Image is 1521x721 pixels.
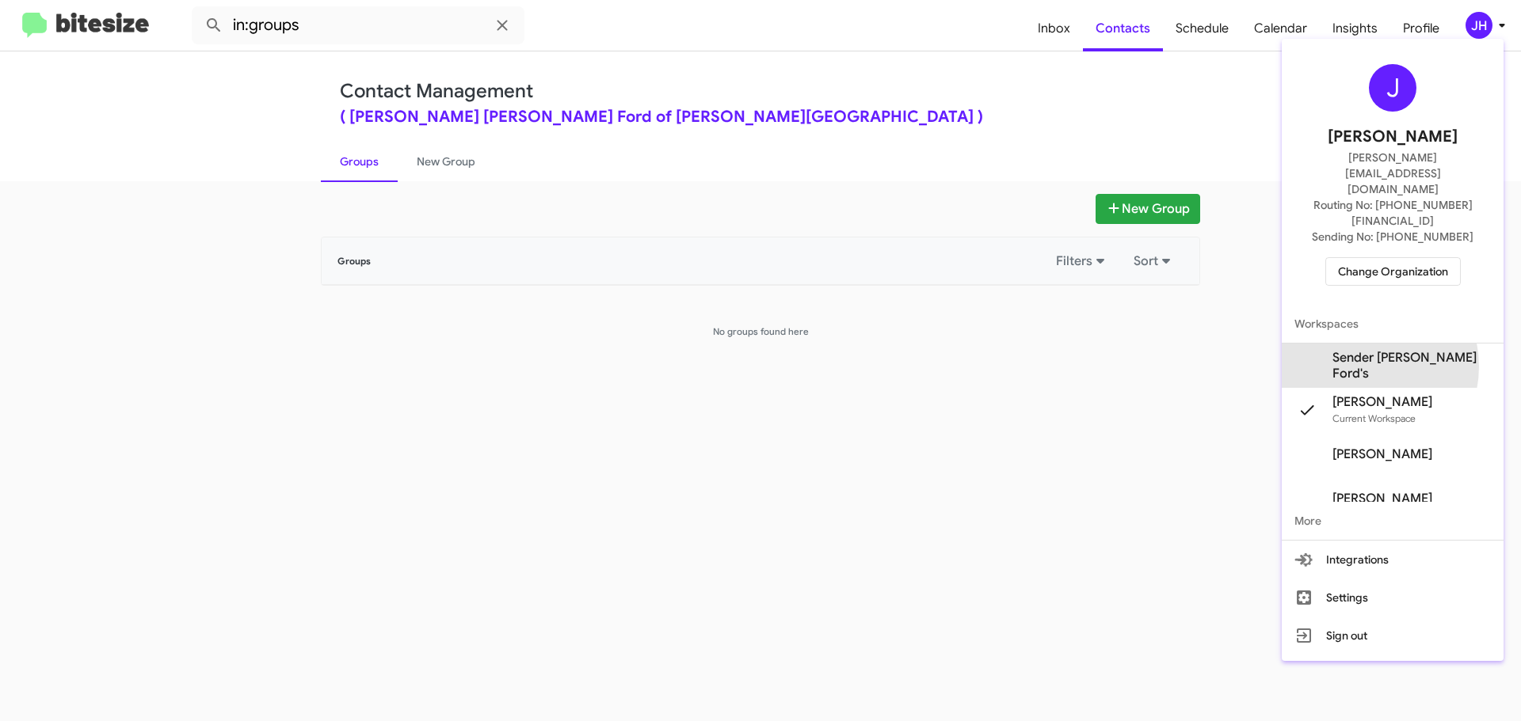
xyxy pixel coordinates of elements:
span: Sender [PERSON_NAME] Ford's [1332,350,1491,381]
button: Settings [1282,579,1504,617]
span: [PERSON_NAME][EMAIL_ADDRESS][DOMAIN_NAME] [1301,150,1485,197]
span: Sending No: [PHONE_NUMBER] [1312,229,1473,245]
span: Current Workspace [1332,412,1416,424]
span: More [1282,502,1504,540]
span: [PERSON_NAME] [1332,394,1432,410]
button: Integrations [1282,541,1504,579]
button: Change Organization [1325,257,1461,286]
span: [PERSON_NAME] [1332,446,1432,462]
span: Change Organization [1338,258,1448,285]
span: Workspaces [1282,305,1504,343]
span: [PERSON_NAME] [1328,124,1458,150]
span: [PERSON_NAME] [1332,491,1432,507]
button: Sign out [1282,617,1504,655]
div: J [1369,64,1416,112]
span: Routing No: [PHONE_NUMBER][FINANCIAL_ID] [1301,197,1485,229]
